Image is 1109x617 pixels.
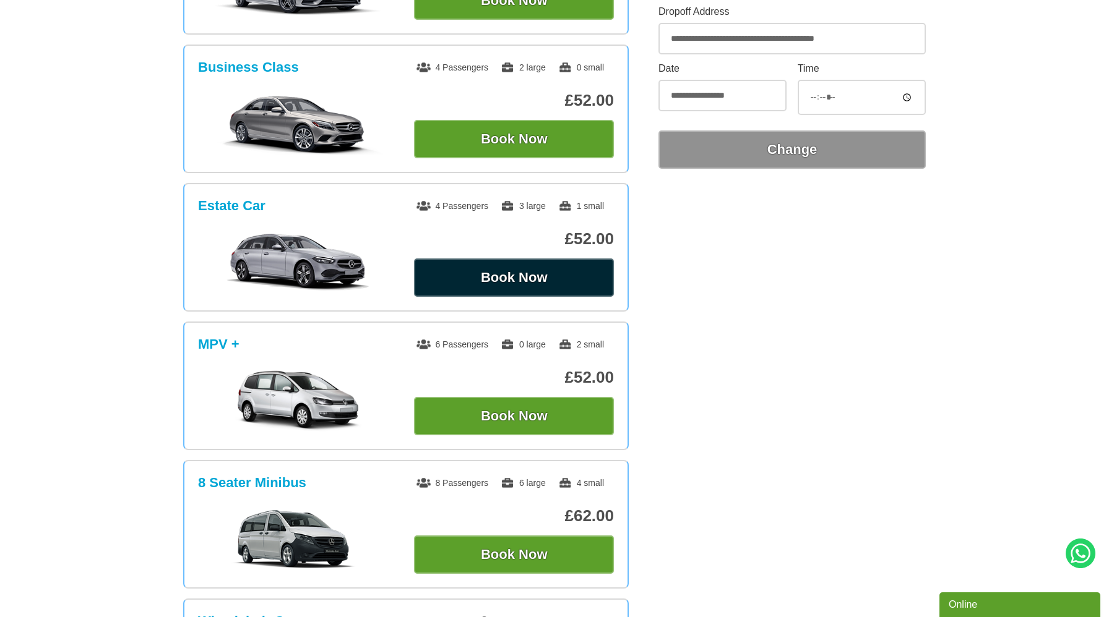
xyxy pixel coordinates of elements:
span: 6 large [501,478,546,488]
span: 4 Passengers [416,62,488,72]
span: 0 small [558,62,604,72]
span: 4 small [558,478,604,488]
img: 8 Seater Minibus [205,508,391,570]
span: 6 Passengers [416,339,488,349]
span: 1 small [558,201,604,211]
span: 2 large [501,62,546,72]
iframe: chat widget [939,590,1103,617]
img: Estate Car [205,231,391,293]
p: £52.00 [414,91,614,110]
label: Time [798,64,926,74]
h3: MPV + [198,336,239,352]
span: 4 Passengers [416,201,488,211]
p: £52.00 [414,368,614,387]
span: 3 large [501,201,546,211]
button: Change [658,130,926,169]
button: Book Now [414,397,614,435]
span: 0 large [501,339,546,349]
h3: Business Class [198,59,299,75]
h3: 8 Seater Minibus [198,475,306,491]
img: Business Class [205,93,391,155]
button: Book Now [414,258,614,297]
p: £52.00 [414,229,614,249]
label: Date [658,64,787,74]
span: 2 small [558,339,604,349]
button: Book Now [414,535,614,574]
img: MPV + [205,370,391,432]
h3: Estate Car [198,198,265,214]
p: £62.00 [414,506,614,526]
span: 8 Passengers [416,478,488,488]
button: Book Now [414,120,614,158]
label: Dropoff Address [658,7,926,17]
